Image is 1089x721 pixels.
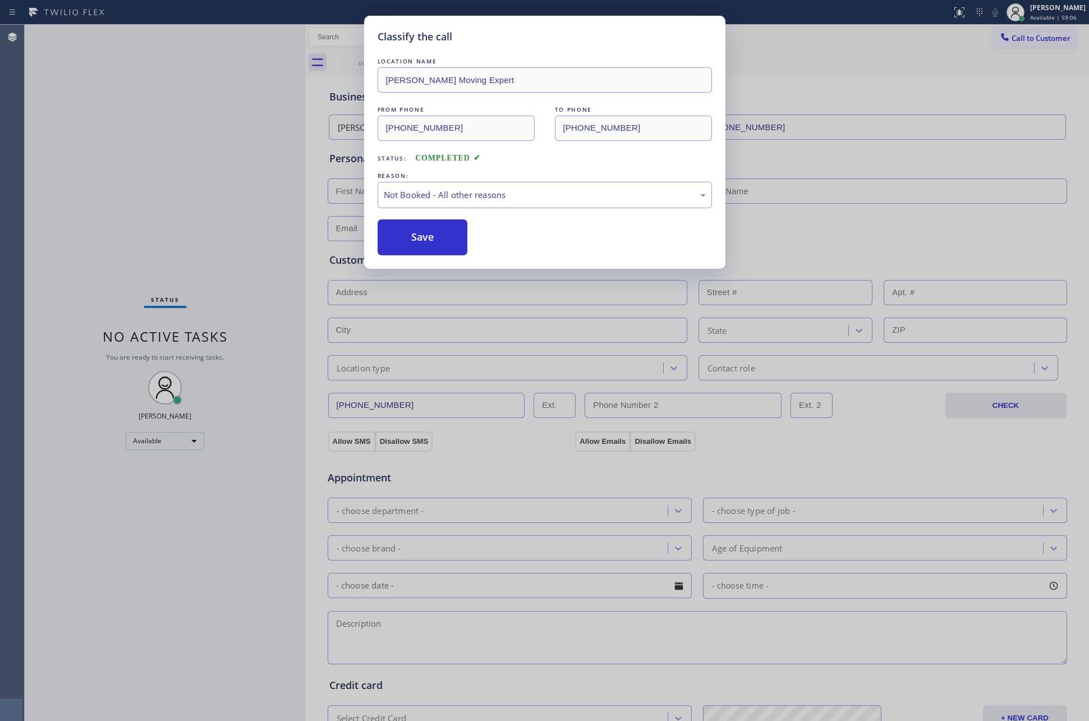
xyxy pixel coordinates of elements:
[378,154,407,162] span: Status:
[378,104,535,116] div: FROM PHONE
[384,189,706,201] div: Not Booked - All other reasons
[378,219,468,255] button: Save
[378,56,712,67] div: LOCATION NAME
[378,116,535,141] input: From phone
[415,154,480,162] span: COMPLETED
[378,29,452,44] h5: Classify the call
[555,116,712,141] input: To phone
[378,170,712,182] div: REASON:
[555,104,712,116] div: TO PHONE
